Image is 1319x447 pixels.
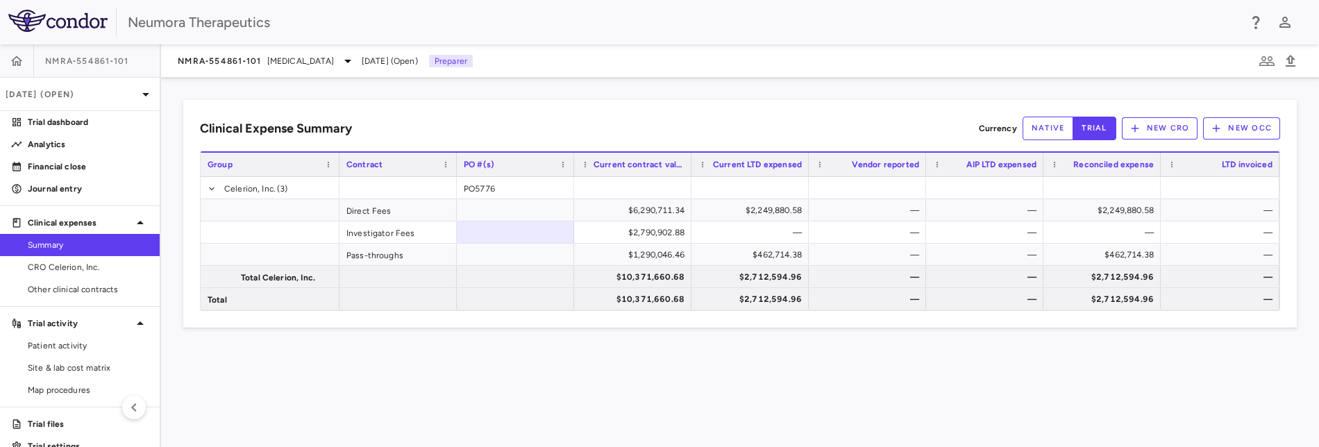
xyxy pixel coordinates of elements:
[8,10,108,32] img: logo-full-BYUhSk78.svg
[28,384,149,396] span: Map procedures
[587,288,684,310] div: $10,371,660.68
[1073,160,1154,169] span: Reconciled expense
[28,116,149,128] p: Trial dashboard
[1073,117,1116,140] button: trial
[821,221,919,244] div: —
[704,221,802,244] div: —
[28,239,149,251] span: Summary
[704,288,802,310] div: $2,712,594.96
[28,283,149,296] span: Other clinical contracts
[28,362,149,374] span: Site & lab cost matrix
[362,55,418,67] span: [DATE] (Open)
[464,160,494,169] span: PO #(s)
[28,138,149,151] p: Analytics
[821,266,919,288] div: —
[704,266,802,288] div: $2,712,594.96
[704,199,802,221] div: $2,249,880.58
[28,261,149,273] span: CRO Celerion, Inc.
[821,288,919,310] div: —
[200,119,352,138] h6: Clinical Expense Summary
[208,289,227,311] span: Total
[28,418,149,430] p: Trial files
[45,56,129,67] span: NMRA‐554861‐101
[587,266,684,288] div: $10,371,660.68
[587,244,684,266] div: $1,290,046.46
[208,160,233,169] span: Group
[821,244,919,266] div: —
[1173,244,1272,266] div: —
[267,55,334,67] span: [MEDICAL_DATA]
[339,221,457,243] div: Investigator Fees
[241,267,315,289] span: Total Celerion, Inc.
[339,199,457,221] div: Direct Fees
[1056,199,1154,221] div: $2,249,880.58
[28,183,149,195] p: Journal entry
[128,12,1238,33] div: Neumora Therapeutics
[28,317,132,330] p: Trial activity
[429,55,473,67] p: Preparer
[1056,221,1154,244] div: —
[852,160,919,169] span: Vendor reported
[28,217,132,229] p: Clinical expenses
[1222,160,1272,169] span: LTD invoiced
[28,160,149,173] p: Financial close
[1056,288,1154,310] div: $2,712,594.96
[939,288,1036,310] div: —
[346,160,383,169] span: Contract
[939,266,1036,288] div: —
[1023,117,1074,140] button: native
[1203,117,1280,140] button: New OCC
[1173,199,1272,221] div: —
[178,56,262,67] span: NMRA‐554861‐101
[1173,221,1272,244] div: —
[594,160,684,169] span: Current contract value
[1173,266,1272,288] div: —
[1056,266,1154,288] div: $2,712,594.96
[224,178,276,200] span: Celerion, Inc.
[457,177,574,199] div: PO5776
[1122,117,1198,140] button: New CRO
[713,160,802,169] span: Current LTD expensed
[1056,244,1154,266] div: $462,714.38
[939,199,1036,221] div: —
[587,199,684,221] div: $6,290,711.34
[28,339,149,352] span: Patient activity
[6,88,137,101] p: [DATE] (Open)
[277,178,287,200] span: (3)
[939,221,1036,244] div: —
[704,244,802,266] div: $462,714.38
[966,160,1036,169] span: AIP LTD expensed
[821,199,919,221] div: —
[587,221,684,244] div: $2,790,902.88
[939,244,1036,266] div: —
[1173,288,1272,310] div: —
[339,244,457,265] div: Pass-throughs
[979,122,1017,135] p: Currency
